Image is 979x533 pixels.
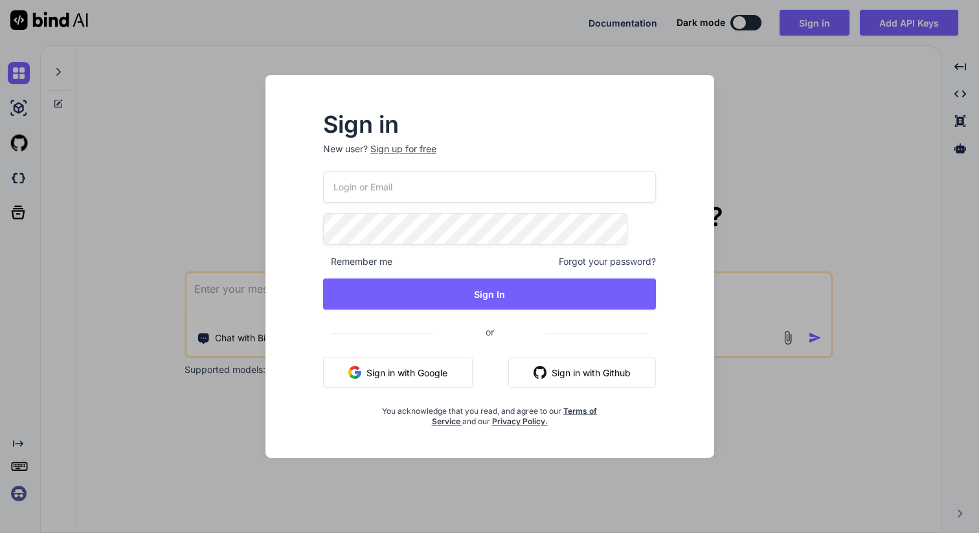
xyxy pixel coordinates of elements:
[508,357,656,388] button: Sign in with Github
[323,171,656,203] input: Login or Email
[323,278,656,310] button: Sign In
[534,366,546,379] img: github
[323,142,656,171] p: New user?
[559,255,656,268] span: Forgot your password?
[434,316,546,348] span: or
[492,416,548,426] a: Privacy Policy.
[432,406,598,426] a: Terms of Service
[370,142,436,155] div: Sign up for free
[323,357,473,388] button: Sign in with Google
[379,398,601,427] div: You acknowledge that you read, and agree to our and our
[323,255,392,268] span: Remember me
[323,114,656,135] h2: Sign in
[348,366,361,379] img: google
